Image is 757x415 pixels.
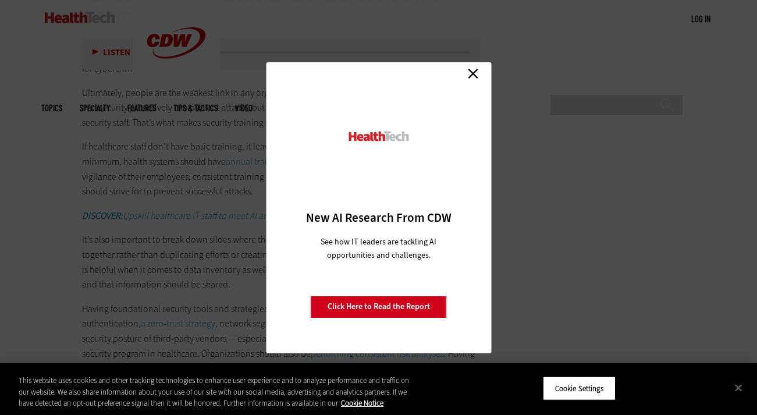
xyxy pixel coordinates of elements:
button: Cookie Settings [543,376,616,400]
a: Close [464,65,482,83]
h3: New AI Research From CDW [286,210,471,226]
img: HealthTech_0.png [347,130,410,143]
div: This website uses cookies and other tracking technologies to enhance user experience and to analy... [19,375,417,409]
a: Click Here to Read the Report [311,296,447,318]
p: See how IT leaders are tackling AI opportunities and challenges. [307,235,450,262]
a: More information about your privacy [341,398,383,408]
button: Close [726,375,751,400]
